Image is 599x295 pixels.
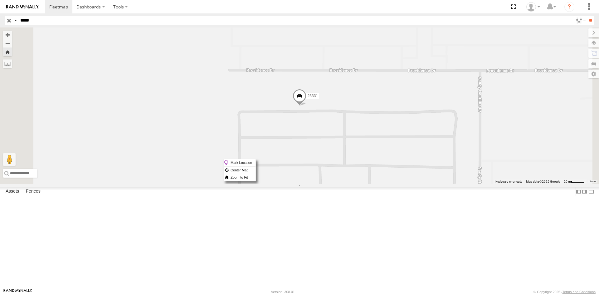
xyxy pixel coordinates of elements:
label: Assets [2,187,22,196]
label: Search Query [13,16,18,25]
span: Map data ©2025 Google [526,180,560,183]
a: Visit our Website [3,289,32,295]
a: Terms and Conditions [562,290,596,294]
label: Fences [23,187,44,196]
button: Map Scale: 20 m per 40 pixels [562,179,587,184]
label: Hide Summary Table [588,187,594,196]
label: Map Settings [588,70,599,78]
button: Zoom Home [3,48,12,56]
button: Zoom in [3,31,12,39]
label: Center Map [224,167,256,174]
span: 20 m [564,180,571,183]
label: Mark Location [224,159,256,166]
button: Keyboard shortcuts [495,179,522,184]
img: rand-logo.svg [6,5,39,9]
div: Sardor Khadjimedov [524,2,542,12]
label: Zoom to Fit [224,174,256,181]
button: Drag Pegman onto the map to open Street View [3,153,16,166]
label: Dock Summary Table to the Left [575,187,582,196]
div: © Copyright 2025 - [533,290,596,294]
label: Search Filter Options [573,16,587,25]
span: 23331 [308,94,318,98]
label: Measure [3,59,12,68]
a: Terms (opens in new tab) [590,180,596,183]
i: ? [564,2,574,12]
button: Zoom out [3,39,12,48]
div: Version: 308.01 [271,290,295,294]
label: Dock Summary Table to the Right [582,187,588,196]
